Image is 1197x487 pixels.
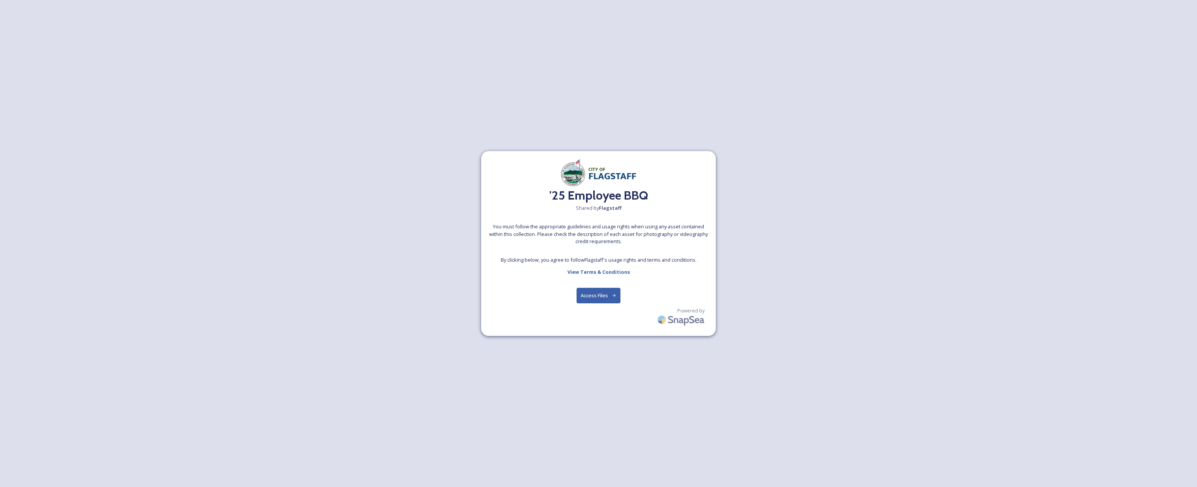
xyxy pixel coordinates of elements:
span: Shared by [576,204,622,212]
button: Access Files [577,288,621,303]
span: Powered by [677,307,704,314]
strong: Flagstaff [599,204,622,211]
h2: '25 Employee BBQ [549,186,648,204]
span: You must follow the appropriate guidelines and usage rights when using any asset contained within... [489,223,708,245]
strong: View Terms & Conditions [567,268,630,275]
span: By clicking below, you agree to follow Flagstaff 's usage rights and terms and conditions. [501,256,697,264]
img: SnapSea Logo [655,311,708,329]
a: View Terms & Conditions [567,267,630,276]
img: Document.png [561,159,636,187]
